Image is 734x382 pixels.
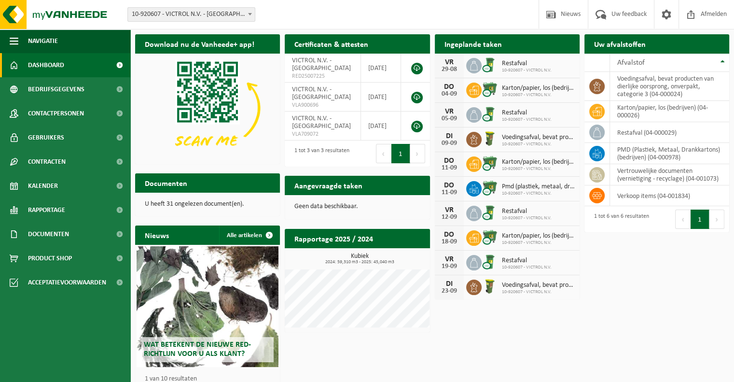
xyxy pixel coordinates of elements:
[290,253,429,265] h3: Kubiek
[440,231,459,239] div: DO
[502,109,552,117] span: Restafval
[482,229,498,245] img: WB-0770-CU
[610,185,729,206] td: verkoop items (04-001834)
[135,226,179,244] h2: Nieuws
[691,210,709,229] button: 1
[135,34,264,53] h2: Download nu de Vanheede+ app!
[28,198,65,222] span: Rapportage
[391,144,410,163] button: 1
[440,66,459,73] div: 29-08
[502,183,575,191] span: Pmd (plastiek, metaal, drankkartons) (bedrijven)
[610,143,729,164] td: PMD (Plastiek, Metaal, Drankkartons) (bedrijven) (04-000978)
[285,176,372,195] h2: Aangevraagde taken
[617,59,645,67] span: Afvalstof
[28,246,72,270] span: Product Shop
[28,126,64,150] span: Gebruikers
[28,77,84,101] span: Bedrijfsgegevens
[28,174,58,198] span: Kalender
[440,255,459,263] div: VR
[28,222,69,246] span: Documenten
[290,260,429,265] span: 2024: 59,310 m3 - 2025: 45,040 m3
[361,112,402,141] td: [DATE]
[135,54,280,162] img: Download de VHEPlus App
[502,289,575,295] span: 10-920607 - VICTROL N.V.
[502,215,552,221] span: 10-920607 - VICTROL N.V.
[502,240,575,246] span: 10-920607 - VICTROL N.V.
[440,83,459,91] div: DO
[589,209,649,230] div: 1 tot 6 van 6 resultaten
[28,101,84,126] span: Contactpersonen
[292,130,353,138] span: VLA709072
[502,282,575,289] span: Voedingsafval, bevat producten van dierlijke oorsprong, onverpakt, categorie 3
[502,208,552,215] span: Restafval
[440,206,459,214] div: VR
[440,165,459,171] div: 11-09
[28,29,58,53] span: Navigatie
[285,34,378,53] h2: Certificaten & attesten
[144,341,251,358] span: Wat betekent de nieuwe RED-richtlijn voor u als klant?
[145,201,270,208] p: U heeft 31 ongelezen document(en).
[482,155,498,171] img: WB-0770-CU
[502,68,552,73] span: 10-920607 - VICTROL N.V.
[502,141,575,147] span: 10-920607 - VICTROL N.V.
[440,108,459,115] div: VR
[435,34,512,53] h2: Ingeplande taken
[128,8,255,21] span: 10-920607 - VICTROL N.V. - ANTWERPEN
[502,191,575,197] span: 10-920607 - VICTROL N.V.
[482,278,498,295] img: WB-0060-HPE-GN-50
[440,239,459,245] div: 18-09
[440,58,459,66] div: VR
[502,117,552,123] span: 10-920607 - VICTROL N.V.
[440,189,459,196] div: 11-09
[292,115,351,130] span: VICTROL N.V. - [GEOGRAPHIC_DATA]
[127,7,255,22] span: 10-920607 - VICTROL N.V. - ANTWERPEN
[361,54,402,83] td: [DATE]
[482,254,498,270] img: WB-0240-CU
[219,226,279,245] a: Alle artikelen
[440,214,459,221] div: 12-09
[440,132,459,140] div: DI
[440,280,459,288] div: DI
[709,210,724,229] button: Next
[584,34,655,53] h2: Uw afvalstoffen
[361,83,402,112] td: [DATE]
[675,210,691,229] button: Previous
[482,81,498,98] img: WB-0770-CU
[440,91,459,98] div: 04-09
[285,229,383,248] h2: Rapportage 2025 / 2024
[28,53,64,77] span: Dashboard
[292,72,353,80] span: RED25007225
[502,232,575,240] span: Karton/papier, los (bedrijven)
[292,57,351,72] span: VICTROL N.V. - [GEOGRAPHIC_DATA]
[440,140,459,147] div: 09-09
[292,101,353,109] span: VLA900696
[440,288,459,295] div: 23-09
[376,144,391,163] button: Previous
[502,134,575,141] span: Voedingsafval, bevat producten van dierlijke oorsprong, onverpakt, categorie 3
[440,157,459,165] div: DO
[610,101,729,122] td: karton/papier, los (bedrijven) (04-000026)
[502,257,552,265] span: Restafval
[137,246,278,367] a: Wat betekent de nieuwe RED-richtlijn voor u als klant?
[610,122,729,143] td: restafval (04-000029)
[358,248,429,267] a: Bekijk rapportage
[502,158,575,166] span: Karton/papier, los (bedrijven)
[135,173,197,192] h2: Documenten
[292,86,351,101] span: VICTROL N.V. - [GEOGRAPHIC_DATA]
[482,106,498,122] img: WB-0240-CU
[482,57,498,73] img: WB-0240-CU
[502,92,575,98] span: 10-920607 - VICTROL N.V.
[482,204,498,221] img: WB-0240-CU
[502,85,575,92] span: Karton/papier, los (bedrijven)
[502,166,575,172] span: 10-920607 - VICTROL N.V.
[440,182,459,189] div: DO
[482,130,498,147] img: WB-0060-HPE-GN-50
[502,265,552,270] span: 10-920607 - VICTROL N.V.
[410,144,425,163] button: Next
[294,203,420,210] p: Geen data beschikbaar.
[440,115,459,122] div: 05-09
[482,180,498,196] img: WB-0770-CU
[610,72,729,101] td: voedingsafval, bevat producten van dierlijke oorsprong, onverpakt, categorie 3 (04-000024)
[28,270,106,295] span: Acceptatievoorwaarden
[28,150,66,174] span: Contracten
